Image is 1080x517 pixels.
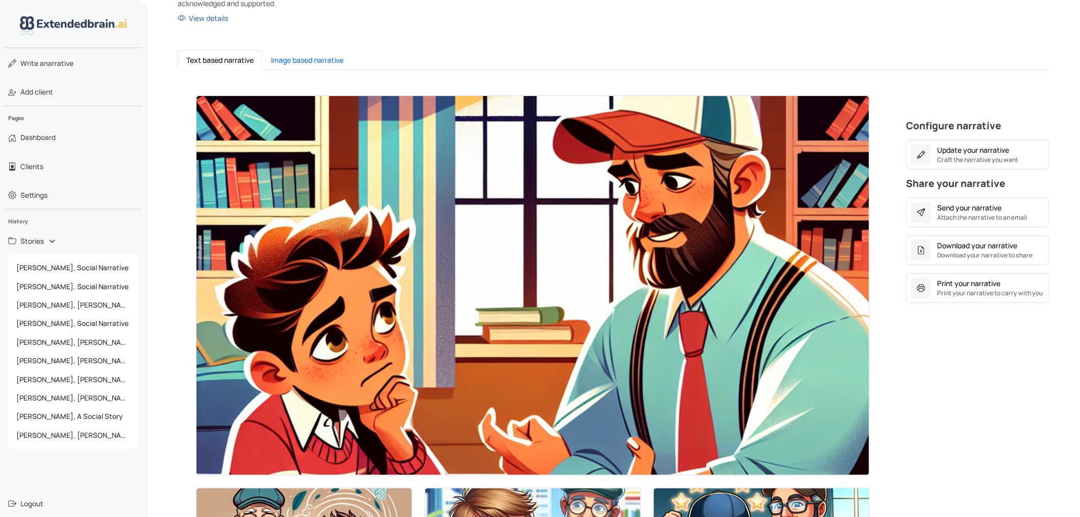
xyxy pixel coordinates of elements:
a: [PERSON_NAME], Social Narrative [8,277,138,296]
span: [PERSON_NAME], Social Narrative [12,314,134,333]
span: Stories [20,236,44,246]
a: [PERSON_NAME], [PERSON_NAME]'s Dental X-Ray Adventure [8,333,138,351]
a: [PERSON_NAME], [PERSON_NAME]'s Upanayanam Ceremony: A Special Day [8,426,138,444]
span: [PERSON_NAME], Social Narrative [12,277,134,296]
a: [PERSON_NAME], Social Narrative [8,258,138,277]
span: Write a [20,59,44,68]
img: logo [20,16,127,35]
span: Settings [20,190,47,200]
a: [PERSON_NAME], A Social Story [8,407,138,426]
button: Print your narrativePrint your narrative to carry with you [906,273,1049,303]
span: Logout [20,499,43,509]
div: Download your narrative [938,240,1018,251]
a: [PERSON_NAME], [PERSON_NAME]'s Adventure at the Dentist: Getting a Cavity Filled [8,370,138,389]
span: Clients [20,161,43,172]
a: [PERSON_NAME], [PERSON_NAME]'s Upanayanam Adventure [8,389,138,407]
h4: Share your narrative [906,178,1049,194]
span: [PERSON_NAME], [PERSON_NAME]'s Upanayanam Ceremony: A Special Day [12,426,134,444]
span: [PERSON_NAME], A Social Story [12,407,134,426]
a: [PERSON_NAME], Social Narrative [8,314,138,333]
small: Download your narrative to share [938,251,1033,260]
span: [PERSON_NAME], [PERSON_NAME]'s Dental Adventure [12,351,134,370]
span: [PERSON_NAME], [PERSON_NAME]'s Upanayanam Adventure [12,389,134,407]
span: Dashboard [20,132,56,143]
span: [PERSON_NAME], [PERSON_NAME]'s Dental X-Ray Adventure [12,333,134,351]
span: [PERSON_NAME], Social Narrative [12,258,134,277]
span: narrative [20,58,73,68]
div: Print your narrative [938,278,1001,289]
a: [PERSON_NAME], [PERSON_NAME]'s Cavity Adventure [8,296,138,314]
span: Add client [20,87,53,97]
button: Update your narrativeCraft the narrative you want [906,140,1049,170]
div: Update your narrative [938,145,1010,155]
a: View details [178,13,1049,24]
span: [PERSON_NAME], [PERSON_NAME]'s Adventure at the Dentist: Getting a Cavity Filled [12,370,134,389]
small: Craft the narrative you want [938,155,1019,165]
button: Download your narrativeDownload your narrative to share [906,236,1049,265]
div: Send your narrative [938,202,1002,213]
span: [PERSON_NAME], [PERSON_NAME]'s Cavity Adventure [12,296,134,314]
small: Attach the narrative to an email [938,213,1027,222]
h4: Configure narrative [906,120,1049,136]
button: Send your narrativeAttach the narrative to an email [906,198,1049,227]
img: Thumbnail [197,96,869,476]
a: [PERSON_NAME], [PERSON_NAME]'s Dental Adventure [8,351,138,370]
button: Image based narrative [262,50,352,70]
small: Print your narrative to carry with you [938,289,1043,298]
button: Text based narrative [178,50,262,70]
